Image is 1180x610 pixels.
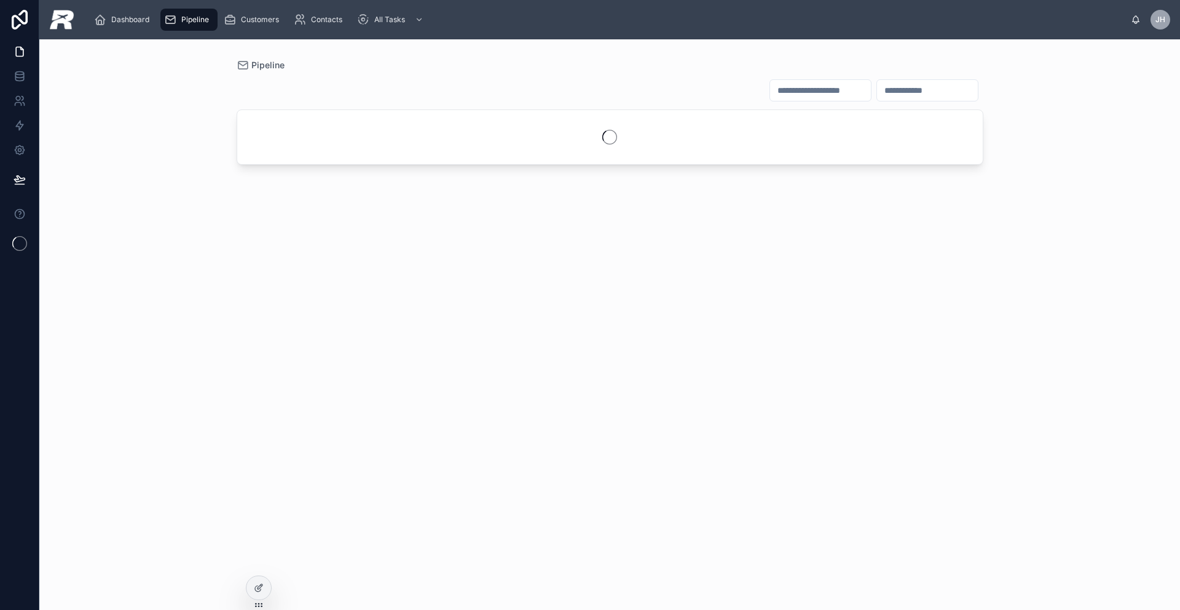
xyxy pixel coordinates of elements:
[241,15,279,25] span: Customers
[1155,15,1165,25] span: JH
[251,59,285,71] span: Pipeline
[111,15,149,25] span: Dashboard
[374,15,405,25] span: All Tasks
[84,6,1131,33] div: scrollable content
[353,9,430,31] a: All Tasks
[90,9,158,31] a: Dashboard
[160,9,218,31] a: Pipeline
[49,10,74,30] img: App logo
[237,59,285,71] a: Pipeline
[311,15,342,25] span: Contacts
[290,9,351,31] a: Contacts
[181,15,209,25] span: Pipeline
[220,9,288,31] a: Customers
